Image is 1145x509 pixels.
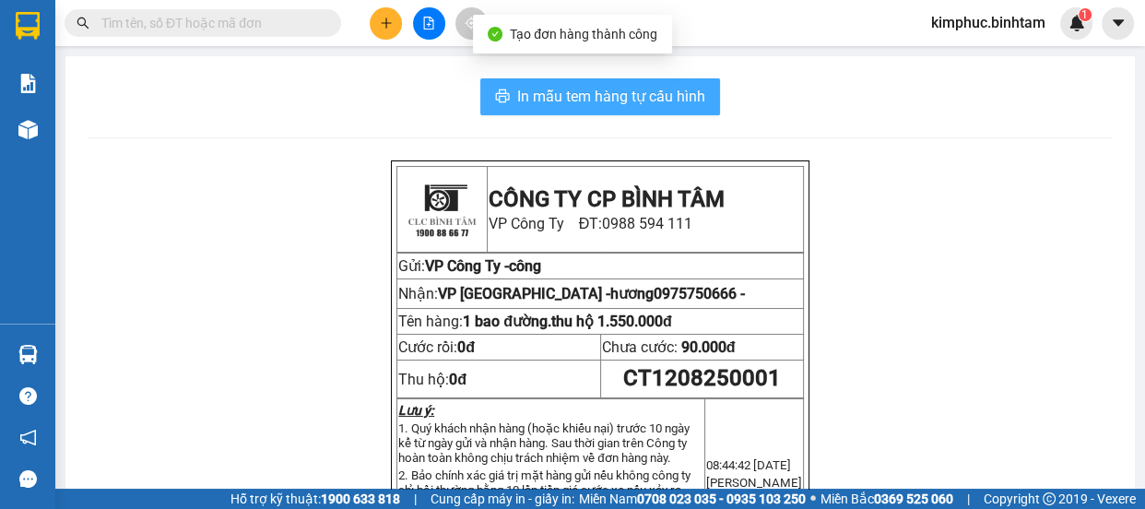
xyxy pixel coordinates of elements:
img: warehouse-icon [18,345,38,364]
span: Tên hàng: [398,313,672,330]
strong: 0369 525 060 [874,491,953,506]
span: 1. Quý khách nhận hàng (hoặc khiếu nại) trước 10 ngày kể từ ngày gửi và nhận hàng. Sau thời gian ... [398,421,690,465]
button: file-add [413,7,445,40]
span: CT1208250001 [623,365,781,391]
span: message [19,470,37,488]
span: 0988 594 111 [602,215,692,232]
strong: CÔNG TY CP BÌNH TÂM [489,186,725,212]
strong: 1900 633 818 [321,491,400,506]
span: In mẫu tem hàng tự cấu hình [517,85,705,108]
span: Hỗ trợ kỹ thuật: [230,489,400,509]
img: solution-icon [18,74,38,93]
img: icon-new-feature [1068,15,1085,31]
span: Cước rồi: [398,338,475,356]
span: 0đ [457,338,475,356]
span: ⚪️ [810,495,816,503]
span: 1 [1081,8,1088,21]
span: Chưa cước: [602,338,736,356]
span: | [967,489,970,509]
span: Miền Bắc [820,489,953,509]
span: plus [380,17,393,30]
span: aim [465,17,478,30]
span: question-circle [19,387,37,405]
span: | [414,489,417,509]
span: kimphuc.binhtam [916,11,1060,34]
strong: 0đ [449,371,466,388]
sup: 1 [1079,8,1092,21]
span: hương [610,285,745,302]
button: aim [455,7,488,40]
span: Nhận: [398,285,745,302]
strong: Lưu ý: [398,403,434,418]
span: notification [19,429,37,446]
button: plus [370,7,402,40]
span: check-circle [488,27,502,41]
span: Miền Nam [579,489,806,509]
input: Tìm tên, số ĐT hoặc mã đơn [101,13,319,33]
span: [PERSON_NAME] [706,476,802,490]
button: printerIn mẫu tem hàng tự cấu hình [480,78,720,115]
span: caret-down [1110,15,1127,31]
span: copyright [1043,492,1056,505]
span: Thu hộ: [398,371,466,388]
span: 0975750666 - [654,285,745,302]
img: warehouse-icon [18,120,38,139]
img: logo [400,168,483,251]
span: 1 bao đường.thu hộ 1.550.000đ [463,313,672,330]
span: VP Công Ty - [425,257,509,275]
span: 08:44:42 [DATE] [706,458,791,472]
span: VP Công Ty ĐT: [489,215,693,232]
span: Cung cấp máy in - giấy in: [431,489,574,509]
span: file-add [422,17,435,30]
span: VP [GEOGRAPHIC_DATA] - [438,285,745,302]
span: Gửi: [398,257,425,275]
span: Tạo đơn hàng thành công [510,27,657,41]
span: 90.000đ [681,338,736,356]
img: logo-vxr [16,12,40,40]
span: printer [495,89,510,106]
button: caret-down [1102,7,1134,40]
strong: 0708 023 035 - 0935 103 250 [637,491,806,506]
span: search [77,17,89,30]
span: công [509,257,541,275]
